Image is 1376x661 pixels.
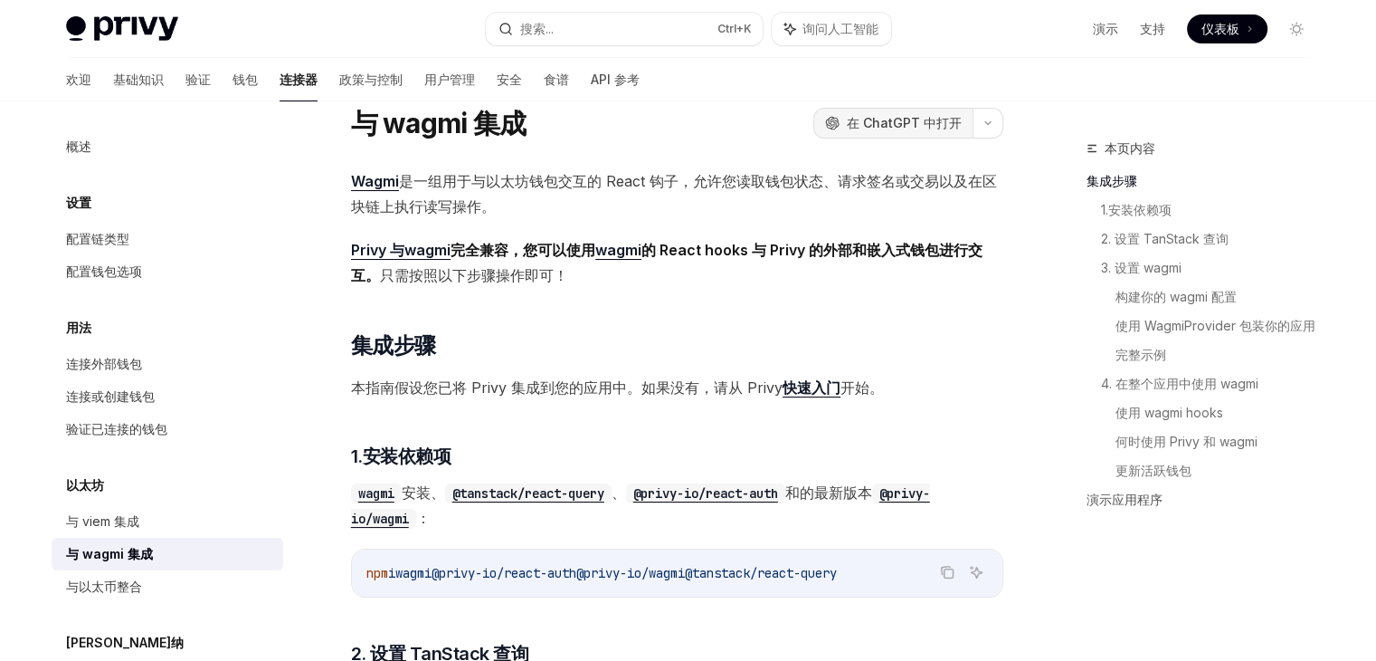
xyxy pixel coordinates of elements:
a: 基础知识 [113,58,164,101]
a: 连接外部钱包 [52,348,283,380]
span: @privy-io/react-auth [432,565,576,581]
font: 是一组用于与以太坊钱包交互的 React 钩子，允许您读取钱包状态、请求签名或交易以及在区块链上执行读写操作。 [351,172,997,216]
font: 集成步骤 [1087,173,1137,188]
span: npm [366,565,388,581]
code: @privy-io/react-auth [626,484,785,503]
font: 验证 [185,72,211,87]
span: @tanstack/react-query [685,565,837,581]
a: 验证已连接的钱包 [52,413,283,445]
a: 验证 [185,58,211,101]
code: wagmi [351,484,402,503]
button: 复制代码块中的内容 [935,560,959,584]
font: 欢迎 [66,72,91,87]
font: 与 wagmi 集成 [66,546,153,561]
font: 用户管理 [424,72,475,87]
font: 3. 设置 wagmi [1101,260,1181,275]
font: 完全兼容 [451,241,508,259]
font: 搜索... [520,21,554,36]
font: 演示应用程序 [1087,492,1162,507]
a: 与以太币整合 [52,570,283,603]
a: wagmi [351,484,402,502]
a: 钱包 [232,58,258,101]
font: 食谱 [544,72,569,87]
font: 快速入门 [783,378,840,397]
font: 与以太币整合 [66,579,142,594]
font: 仪表板 [1201,21,1239,36]
font: API 参考 [591,72,640,87]
button: 切换暗模式 [1282,14,1311,43]
font: 构建你的 wagmi 配置 [1115,289,1237,304]
font: 在 ChatGPT 中打开 [847,115,962,130]
font: 4. 在整个应用中使用 wagmi [1101,376,1258,391]
font: 的最新版本 [800,484,872,502]
code: @tanstack/react-query [445,484,612,503]
a: 欢迎 [66,58,91,101]
a: @tanstack/react-query [445,484,612,502]
font: 配置链类型 [66,231,129,246]
a: Privy 与wagmi [351,241,451,260]
a: 演示 [1093,20,1118,38]
a: 快速入门 [783,378,840,398]
img: 灯光标志 [66,16,178,42]
font: ： [416,509,431,527]
button: 询问人工智能 [964,560,988,584]
a: 概述 [52,130,283,163]
a: @privy-io/react-auth [626,484,785,502]
font: 开始。 [840,378,884,397]
a: 与 wagmi 集成 [52,538,283,570]
font: Wagmi [351,172,399,190]
button: 询问人工智能 [772,13,891,45]
a: 更新活跃钱包 [1115,456,1325,485]
font: 只需按照以下步骤操作即可！ [380,266,568,284]
font: +K [736,22,752,35]
font: 设置 [66,195,91,210]
a: 使用 wagmi hooks [1115,398,1325,427]
a: Wagmi [351,172,399,191]
a: 与 viem 集成 [52,505,283,538]
font: 使用 WagmiProvider 包装你的应用 [1115,318,1315,333]
a: wagmi [595,241,641,260]
font: 连接器 [280,72,318,87]
font: wagmi [595,241,641,259]
font: 使用 wagmi hooks [1115,405,1223,420]
font: 安装、 [402,484,445,502]
font: 1.安装依赖项 [1101,202,1172,217]
font: 本页内容 [1105,140,1155,156]
a: 配置钱包选项 [52,255,283,288]
span: wagmi [395,565,432,581]
a: 食谱 [544,58,569,101]
a: 完整示例 [1115,340,1325,369]
font: 集成步骤 [351,332,436,359]
a: 政策与控制 [339,58,403,101]
a: 连接或创建钱包 [52,380,283,413]
a: 集成步骤 [1087,167,1325,196]
a: 连接器 [280,58,318,101]
font: Privy 与wagmi [351,241,451,259]
font: [PERSON_NAME]纳 [66,635,184,650]
a: 何时使用 Privy 和 wagmi [1115,427,1325,456]
font: 支持 [1140,21,1165,36]
font: 的 React hooks 与 Privy 的外部和嵌入式钱包进行交互。 [351,241,982,284]
font: 与 viem 集成 [66,513,139,529]
font: 本指南假设您已将 Privy 集成到您的应用中。如果没有，请从 Privy [351,378,783,397]
font: 演示 [1093,21,1118,36]
font: 政策与控制 [339,72,403,87]
font: 、 [612,484,626,502]
font: 更新活跃钱包 [1115,463,1191,478]
font: 询问人工智能 [802,21,878,36]
font: Ctrl [717,22,736,35]
span: i [388,565,395,581]
a: 配置链类型 [52,223,283,255]
button: 在 ChatGPT 中打开 [813,108,973,139]
a: 安全 [497,58,522,101]
a: 用户管理 [424,58,475,101]
font: 和 [785,484,800,502]
font: 基础知识 [113,72,164,87]
font: 1.安装依赖项 [351,445,451,467]
font: 完整示例 [1115,347,1166,362]
font: 用法 [66,320,91,335]
a: 使用 WagmiProvider 包装你的应用 [1115,311,1325,340]
a: 4. 在整个应用中使用 wagmi [1101,369,1325,398]
font: 安全 [497,72,522,87]
a: 3. 设置 wagmi [1101,254,1325,283]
